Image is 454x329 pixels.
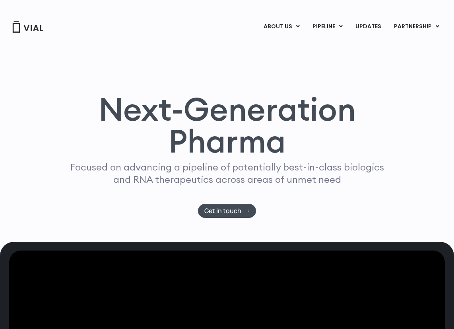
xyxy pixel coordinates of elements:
[12,21,44,33] img: Vial Logo
[257,20,306,33] a: ABOUT USMenu Toggle
[388,20,446,33] a: PARTNERSHIPMenu Toggle
[55,93,399,157] h1: Next-Generation Pharma
[67,161,387,186] p: Focused on advancing a pipeline of potentially best-in-class biologics and RNA therapeutics acros...
[349,20,387,33] a: UPDATES
[204,208,241,214] span: Get in touch
[198,204,256,218] a: Get in touch
[306,20,349,33] a: PIPELINEMenu Toggle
